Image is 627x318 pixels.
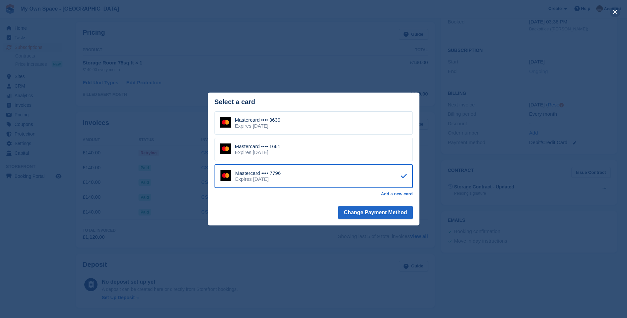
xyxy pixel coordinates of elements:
[235,117,281,123] div: Mastercard •••• 3639
[610,7,620,17] button: close
[220,170,231,181] img: Mastercard Logo
[215,98,413,106] div: Select a card
[235,176,281,182] div: Expires [DATE]
[220,143,231,154] img: Mastercard Logo
[235,170,281,176] div: Mastercard •••• 7796
[338,206,412,219] button: Change Payment Method
[235,123,281,129] div: Expires [DATE]
[235,143,281,149] div: Mastercard •••• 1661
[381,191,412,197] a: Add a new card
[235,149,281,155] div: Expires [DATE]
[220,117,231,128] img: Mastercard Logo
